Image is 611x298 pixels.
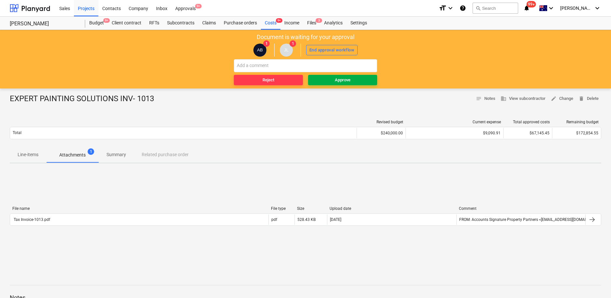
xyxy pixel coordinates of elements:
span: Delete [578,95,599,102]
i: notifications [523,4,530,12]
span: $172,854.55 [576,131,598,135]
span: 9+ [195,4,202,8]
iframe: Chat Widget [578,267,611,298]
span: 1 [88,148,94,155]
button: End approval workflow [306,45,358,55]
div: $67,145.45 [503,128,552,138]
div: Reject [263,76,274,84]
span: 9+ [103,18,110,23]
span: JL [284,47,289,52]
i: keyboard_arrow_down [447,4,454,12]
div: File name [12,206,266,211]
div: End approval workflow [309,47,354,54]
div: Budget [85,17,108,30]
button: Approve [308,75,377,85]
p: Summary [107,151,126,158]
a: Files3 [303,17,320,30]
button: Delete [576,94,601,104]
button: Notes [473,94,498,104]
button: Reject [234,75,303,85]
span: search [476,6,481,11]
p: Attachments [59,152,86,158]
div: Current expense [408,120,501,124]
a: Subcontracts [163,17,198,30]
span: 1 [290,40,296,47]
i: keyboard_arrow_down [547,4,555,12]
div: [DATE] [330,217,341,222]
input: Add a comment [234,59,377,72]
div: File type [271,206,292,211]
button: Change [548,94,576,104]
div: pdf [271,217,277,222]
div: Remaining budget [555,120,599,124]
div: [PERSON_NAME] [10,20,78,27]
span: View subcontractor [501,95,546,102]
div: Costs [261,17,280,30]
i: keyboard_arrow_down [593,4,601,12]
a: Budget9+ [85,17,108,30]
a: Costs9+ [261,17,280,30]
i: Knowledge base [460,4,466,12]
div: Tax Invoice-1013.pdf [13,217,50,222]
a: Income [280,17,303,30]
div: Files [303,17,320,30]
p: Line-items [18,151,38,158]
span: 1 [263,40,270,47]
span: 99+ [527,1,536,7]
span: [PERSON_NAME] [560,6,593,11]
div: Size [297,206,324,211]
span: delete [578,96,584,102]
a: Analytics [320,17,347,30]
div: Joseph Licastro [280,44,293,57]
div: Alberto Berdera [253,44,266,57]
div: $240,000.00 [357,128,405,138]
span: 3 [316,18,322,23]
p: Total [13,130,21,136]
a: Purchase orders [220,17,261,30]
p: Document is waiting for your approval [257,33,354,41]
span: AB [257,47,263,52]
div: Upload date [330,206,454,211]
i: format_size [439,4,447,12]
div: Approve [335,76,350,84]
div: $9,090.91 [408,131,501,135]
div: 528.43 KB [297,217,316,222]
span: 9+ [276,18,282,23]
a: Settings [347,17,371,30]
div: Comment [459,206,583,211]
div: EXPERT PAINTING SOLUTIONS INV- 1013 [10,94,159,104]
div: Total approved costs [506,120,550,124]
span: business [501,96,506,102]
button: Search [473,3,518,14]
a: RFTs [145,17,163,30]
button: View subcontractor [498,94,548,104]
span: edit [551,96,557,102]
span: notes [476,96,482,102]
a: Client contract [108,17,145,30]
div: Revised budget [360,120,403,124]
span: Change [551,95,573,102]
span: Notes [476,95,495,102]
a: Claims [198,17,220,30]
